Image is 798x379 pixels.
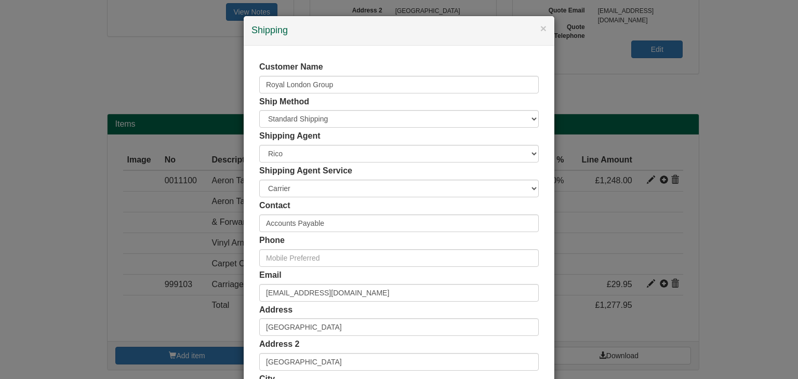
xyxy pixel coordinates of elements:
[251,24,547,37] h4: Shipping
[259,165,352,177] label: Shipping Agent Service
[259,249,539,267] input: Mobile Preferred
[259,61,323,73] label: Customer Name
[259,96,309,108] label: Ship Method
[259,130,321,142] label: Shipping Agent
[540,23,547,34] button: ×
[259,269,282,281] label: Email
[259,339,299,350] label: Address 2
[259,235,285,247] label: Phone
[259,304,292,316] label: Address
[259,200,290,212] label: Contact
